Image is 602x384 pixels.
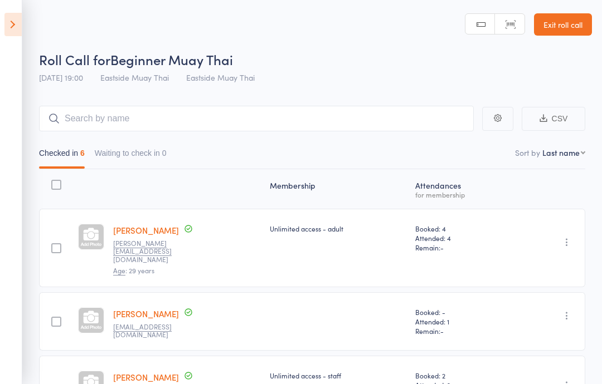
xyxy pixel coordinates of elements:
[39,50,110,68] span: Roll Call for
[113,239,186,263] small: samuel_burns@mail.com
[415,233,509,243] span: Attended: 4
[162,149,167,157] div: 0
[186,72,255,83] span: Eastside Muay Thai
[534,13,592,36] a: Exit roll call
[39,143,85,169] button: Checked in6
[415,371,509,380] span: Booked: 2
[440,243,444,252] span: -
[415,224,509,233] span: Booked: 4
[100,72,169,83] span: Eastside Muay Thai
[39,106,474,131] input: Search by name
[542,147,580,158] div: Last name
[415,326,509,336] span: Remain:
[113,323,186,339] small: corbett434@gmail.com
[95,143,167,169] button: Waiting to check in0
[113,308,179,319] a: [PERSON_NAME]
[265,174,410,204] div: Membership
[110,50,233,68] span: Beginner Muay Thai
[415,307,509,317] span: Booked: -
[515,147,540,158] label: Sort by
[113,265,154,275] span: : 29 years
[270,371,406,380] div: Unlimited access - staff
[440,326,444,336] span: -
[415,317,509,326] span: Attended: 1
[113,371,179,383] a: [PERSON_NAME]
[415,243,509,252] span: Remain:
[270,224,406,233] div: Unlimited access - adult
[80,149,85,157] div: 6
[39,72,83,83] span: [DATE] 19:00
[415,191,509,198] div: for membership
[113,224,179,236] a: [PERSON_NAME]
[411,174,514,204] div: Atten­dances
[522,107,585,131] button: CSV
